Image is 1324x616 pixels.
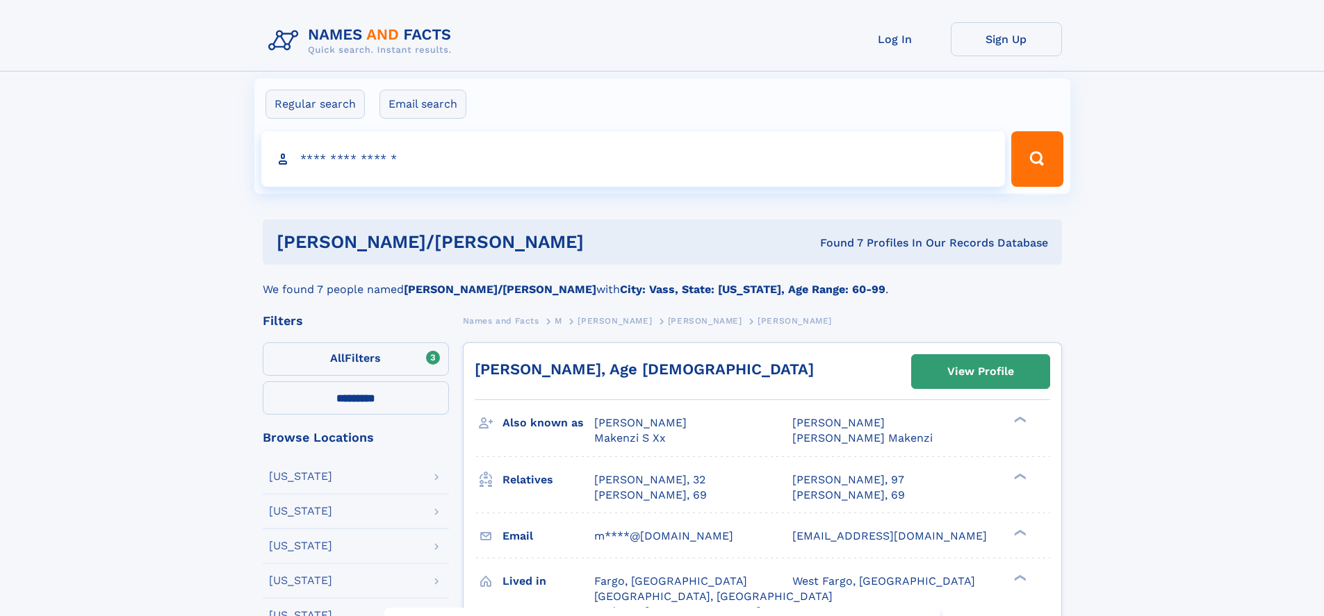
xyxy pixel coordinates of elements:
[265,90,365,119] label: Regular search
[502,468,594,492] h3: Relatives
[463,312,539,329] a: Names and Facts
[263,431,449,444] div: Browse Locations
[951,22,1062,56] a: Sign Up
[263,265,1062,298] div: We found 7 people named with .
[475,360,814,378] a: [PERSON_NAME], Age [DEMOGRAPHIC_DATA]
[912,355,1049,388] a: View Profile
[702,235,1048,251] div: Found 7 Profiles In Our Records Database
[792,574,975,588] span: West Fargo, [GEOGRAPHIC_DATA]
[1011,415,1027,424] div: ❯
[277,233,702,251] h1: [PERSON_NAME]/[PERSON_NAME]
[555,312,562,329] a: M
[594,472,705,488] a: [PERSON_NAME], 32
[1011,573,1027,582] div: ❯
[269,575,332,586] div: [US_STATE]
[792,431,933,444] span: [PERSON_NAME] Makenzi
[594,488,707,503] a: [PERSON_NAME], 69
[578,316,652,326] span: [PERSON_NAME]
[792,488,905,503] a: [PERSON_NAME], 69
[502,524,594,548] h3: Email
[330,351,345,365] span: All
[578,312,652,329] a: [PERSON_NAME]
[620,283,885,296] b: City: Vass, State: [US_STATE], Age Range: 60-99
[792,416,885,429] span: [PERSON_NAME]
[269,540,332,551] div: [US_STATE]
[668,312,742,329] a: [PERSON_NAME]
[594,574,747,588] span: Fargo, [GEOGRAPHIC_DATA]
[594,416,687,429] span: [PERSON_NAME]
[1011,528,1027,537] div: ❯
[404,283,596,296] b: [PERSON_NAME]/[PERSON_NAME]
[1011,131,1063,187] button: Search Button
[263,22,463,60] img: Logo Names and Facts
[269,471,332,482] div: [US_STATE]
[502,569,594,593] h3: Lived in
[594,431,666,444] span: Makenzi S Xx
[269,506,332,517] div: [US_STATE]
[555,316,562,326] span: M
[758,316,832,326] span: [PERSON_NAME]
[1011,472,1027,481] div: ❯
[594,590,833,603] span: [GEOGRAPHIC_DATA], [GEOGRAPHIC_DATA]
[792,529,987,542] span: [EMAIL_ADDRESS][DOMAIN_NAME]
[502,411,594,435] h3: Also known as
[947,356,1014,388] div: View Profile
[263,342,449,376] label: Filters
[261,131,1006,187] input: search input
[668,316,742,326] span: [PERSON_NAME]
[379,90,466,119] label: Email search
[263,315,449,327] div: Filters
[792,472,904,488] a: [PERSON_NAME], 97
[840,22,951,56] a: Log In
